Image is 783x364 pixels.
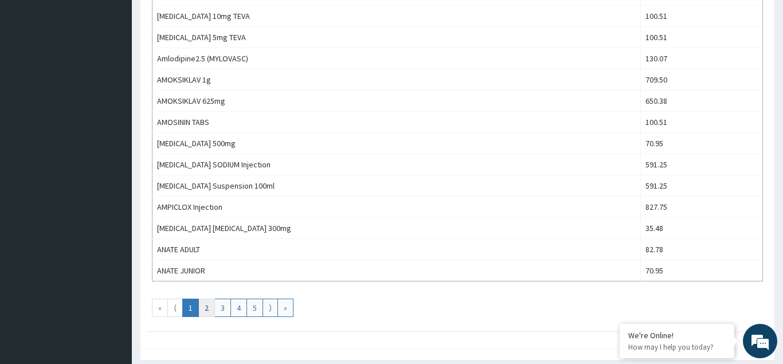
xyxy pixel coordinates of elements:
td: ANATE ADULT [152,239,641,260]
div: Minimize live chat window [188,6,216,33]
td: 709.50 [641,69,763,91]
td: 591.25 [641,154,763,175]
td: 591.25 [641,175,763,197]
td: AMPICLOX Injection [152,197,641,218]
a: Go to page number 1 [182,299,199,317]
textarea: Type your message and hit 'Enter' [6,242,218,283]
a: Go to page number 4 [230,299,247,317]
td: AMOSININ TABS [152,112,641,133]
td: 70.95 [641,260,763,281]
td: 130.07 [641,48,763,69]
td: [MEDICAL_DATA] 5mg TEVA [152,27,641,48]
td: AMOKSIKLAV 1g [152,69,641,91]
p: How may I help you today? [628,342,726,352]
a: Go to next page [263,299,278,317]
td: 827.75 [641,197,763,218]
td: 100.51 [641,27,763,48]
td: Amlodipine2.5 (MYLOVASC) [152,48,641,69]
div: Chat with us now [60,64,193,79]
a: Go to previous page [167,299,183,317]
td: 100.51 [641,6,763,27]
td: ANATE JUNIOR [152,260,641,281]
a: Go to page number 2 [198,299,215,317]
img: d_794563401_company_1708531726252_794563401 [21,57,46,86]
td: [MEDICAL_DATA] 500mg [152,133,641,154]
td: 82.78 [641,239,763,260]
a: Go to page number 3 [214,299,231,317]
span: We're online! [66,109,158,225]
td: 650.38 [641,91,763,112]
td: 70.95 [641,133,763,154]
td: 35.48 [641,218,763,239]
a: Go to page number 5 [246,299,263,317]
td: [MEDICAL_DATA] Suspension 100ml [152,175,641,197]
a: Go to first page [152,299,168,317]
td: [MEDICAL_DATA] SODIUM Injection [152,154,641,175]
a: Go to last page [277,299,293,317]
td: [MEDICAL_DATA] [MEDICAL_DATA] 300mg [152,218,641,239]
td: [MEDICAL_DATA] 10mg TEVA [152,6,641,27]
td: AMOKSIKLAV 625mg [152,91,641,112]
div: We're Online! [628,330,726,340]
td: 100.51 [641,112,763,133]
